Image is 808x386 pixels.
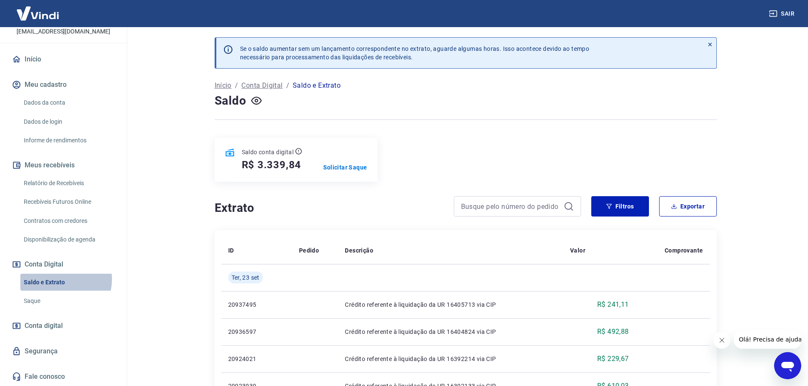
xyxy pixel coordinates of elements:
[20,94,117,111] a: Dados da conta
[215,81,232,91] a: Início
[299,246,319,255] p: Pedido
[20,231,117,248] a: Disponibilização de agenda
[242,148,294,156] p: Saldo conta digital
[20,175,117,192] a: Relatório de Recebíveis
[25,320,63,332] span: Conta digital
[232,273,260,282] span: Ter, 23 set
[345,246,373,255] p: Descrição
[20,113,117,131] a: Dados de login
[713,332,730,349] iframe: Fechar mensagem
[774,352,801,379] iframe: Botão para abrir a janela de mensagens
[17,27,110,36] p: [EMAIL_ADDRESS][DOMAIN_NAME]
[241,81,282,91] a: Conta Digital
[597,300,629,310] p: R$ 241,11
[10,75,117,94] button: Meu cadastro
[345,328,556,336] p: Crédito referente à liquidação da UR 16404824 via CIP
[20,132,117,149] a: Informe de rendimentos
[5,6,71,13] span: Olá! Precisa de ajuda?
[591,196,649,217] button: Filtros
[286,81,289,91] p: /
[665,246,703,255] p: Comprovante
[228,355,285,363] p: 20924021
[10,342,117,361] a: Segurança
[228,300,285,309] p: 20937495
[242,158,302,172] h5: R$ 3.339,84
[597,327,629,337] p: R$ 492,88
[323,163,367,172] a: Solicitar Saque
[10,156,117,175] button: Meus recebíveis
[20,292,117,310] a: Saque
[228,246,234,255] p: ID
[240,44,590,61] p: Se o saldo aumentar sem um lançamento correspondente no extrato, aguarde algumas horas. Isso acon...
[20,212,117,230] a: Contratos com credores
[215,200,444,217] h4: Extrato
[10,50,117,69] a: Início
[767,6,798,22] button: Sair
[20,193,117,211] a: Recebíveis Futuros Online
[10,0,65,26] img: Vindi
[734,330,801,349] iframe: Mensagem da empresa
[345,300,556,309] p: Crédito referente à liquidação da UR 16405713 via CIP
[597,354,629,364] p: R$ 229,67
[461,200,560,213] input: Busque pelo número do pedido
[10,367,117,386] a: Fale conosco
[215,92,246,109] h4: Saldo
[228,328,285,336] p: 20936597
[659,196,717,217] button: Exportar
[235,81,238,91] p: /
[570,246,585,255] p: Valor
[10,317,117,335] a: Conta digital
[293,81,341,91] p: Saldo e Extrato
[20,274,117,291] a: Saldo e Extrato
[345,355,556,363] p: Crédito referente à liquidação da UR 16392214 via CIP
[10,255,117,274] button: Conta Digital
